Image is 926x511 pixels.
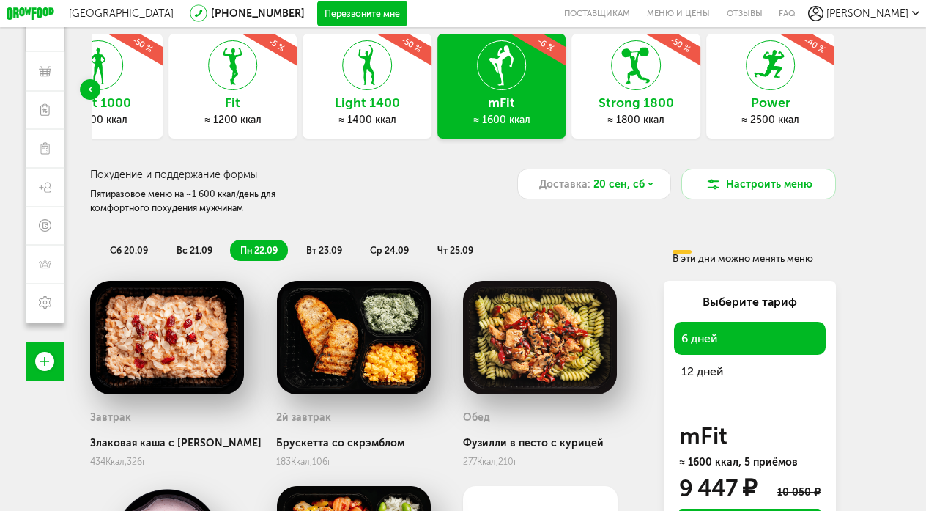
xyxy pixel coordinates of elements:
[621,5,740,84] div: -50 %
[90,169,431,181] h3: Похудение и поддержание формы
[681,363,818,381] span: 12 дней
[90,456,262,467] div: 434 326
[777,486,821,499] div: 10 050 ₽
[679,478,756,499] div: 9 447 ₽
[34,114,163,126] div: ≈ 1000 ккал
[110,245,148,256] span: сб 20.09
[463,437,618,449] div: Фузилли в песто с курицей
[306,245,342,256] span: вт 23.09
[303,96,431,110] h3: Light 1400
[90,437,262,449] div: Злаковая каша с [PERSON_NAME]
[177,245,212,256] span: вс 21.09
[327,456,331,467] span: г
[276,411,331,424] h3: 2й завтрак
[437,114,566,126] div: ≈ 1600 ккал
[463,281,618,394] img: big_EqMghffVEuKOAexP.png
[437,245,473,256] span: чт 25.09
[674,294,826,311] div: Выберите тариф
[463,411,490,424] h3: Обед
[218,5,337,84] div: -5 %
[681,330,818,348] span: 6 дней
[514,456,517,467] span: г
[572,114,701,126] div: ≈ 1800 ккал
[142,456,146,467] span: г
[34,96,163,110] h3: Light 1000
[291,456,312,467] span: Ккал,
[276,456,431,467] div: 183 106
[240,245,278,256] span: пн 22.09
[168,96,297,110] h3: Fit
[105,456,127,467] span: Ккал,
[352,5,471,84] div: -50 %
[80,79,100,100] div: Previous slide
[437,96,566,110] h3: mFit
[211,7,305,20] a: [PHONE_NUMBER]
[539,177,590,192] span: Доставка:
[83,5,202,84] div: -50 %
[679,456,798,468] span: ≈ 1600 ккал, 5 приёмов
[673,250,831,263] div: В эти дни можно менять меню
[755,5,875,84] div: -40 %
[463,456,618,467] div: 277 210
[681,169,836,199] button: Настроить меню
[679,426,821,446] h3: mFit
[90,411,131,424] h3: Завтрак
[69,7,174,20] span: [GEOGRAPHIC_DATA]
[303,114,431,126] div: ≈ 1400 ккал
[572,96,701,110] h3: Strong 1800
[826,7,908,20] span: [PERSON_NAME]
[168,114,297,126] div: ≈ 1200 ккал
[477,456,498,467] span: Ккал,
[90,188,301,215] div: Пятиразовое меню на ~1 600 ккал/день для комфортного похудения мужчинам
[276,437,431,449] div: Брускетта со скрэмблом
[90,281,245,394] img: big_zDl6ffcyro6hplhP.png
[706,114,835,126] div: ≈ 2500 ккал
[593,177,645,192] span: 20 сен, сб
[276,281,431,394] img: big_Ye8hHM9aNP4Bl4wZ.png
[317,1,407,26] button: Перезвоните мне
[706,96,835,110] h3: Power
[486,5,606,84] div: -6 %
[370,245,409,256] span: ср 24.09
